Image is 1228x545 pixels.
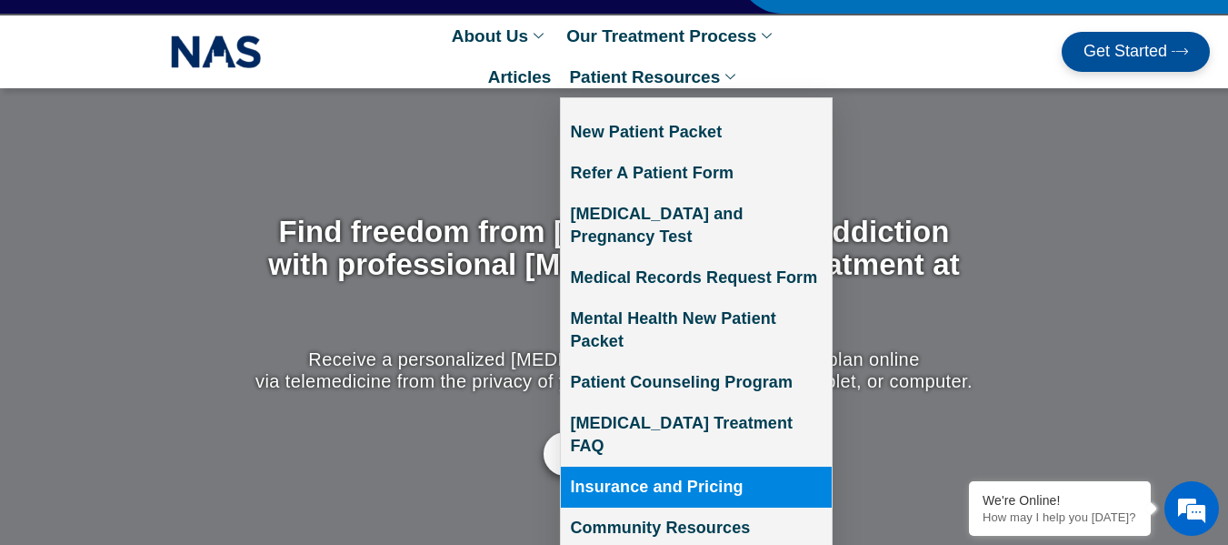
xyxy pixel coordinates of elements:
a: New Patient Packet [561,112,832,153]
a: Insurance and Pricing [561,467,832,508]
a: About Us [443,15,557,56]
a: [MEDICAL_DATA] Treatment FAQ [561,403,832,467]
a: Patient Resources [560,56,749,97]
div: Minimize live chat window [298,9,342,53]
a: Our Treatment Process [557,15,785,56]
span: We're online! [105,159,251,343]
a: Get Started [544,432,685,476]
a: Patient Counseling Program [561,362,832,403]
h1: Find freedom from [MEDICAL_DATA] addiction with professional [MEDICAL_DATA] treatment at home [251,216,977,315]
p: Receive a personalized [MEDICAL_DATA] addiction recovery plan online via telemedicine from the pr... [251,348,977,392]
div: Chat with us now [122,96,333,119]
img: NAS_email_signature-removebg-preview.png [171,31,262,73]
span: Get Started [1083,43,1167,61]
a: Articles [479,56,561,97]
a: [MEDICAL_DATA] and Pregnancy Test [561,194,832,257]
a: Refer A Patient Form [561,153,832,194]
a: Medical Records Request Form [561,257,832,298]
div: Navigation go back [20,94,47,121]
div: We're Online! [983,493,1137,508]
div: Get Started with Suboxone Treatment by filling-out this new patient packet form [251,432,977,476]
textarea: Type your message and hit 'Enter' [9,357,346,420]
a: Mental Health New Patient Packet [561,298,832,362]
a: Get Started [1062,32,1210,72]
p: How may I help you today? [983,510,1137,524]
